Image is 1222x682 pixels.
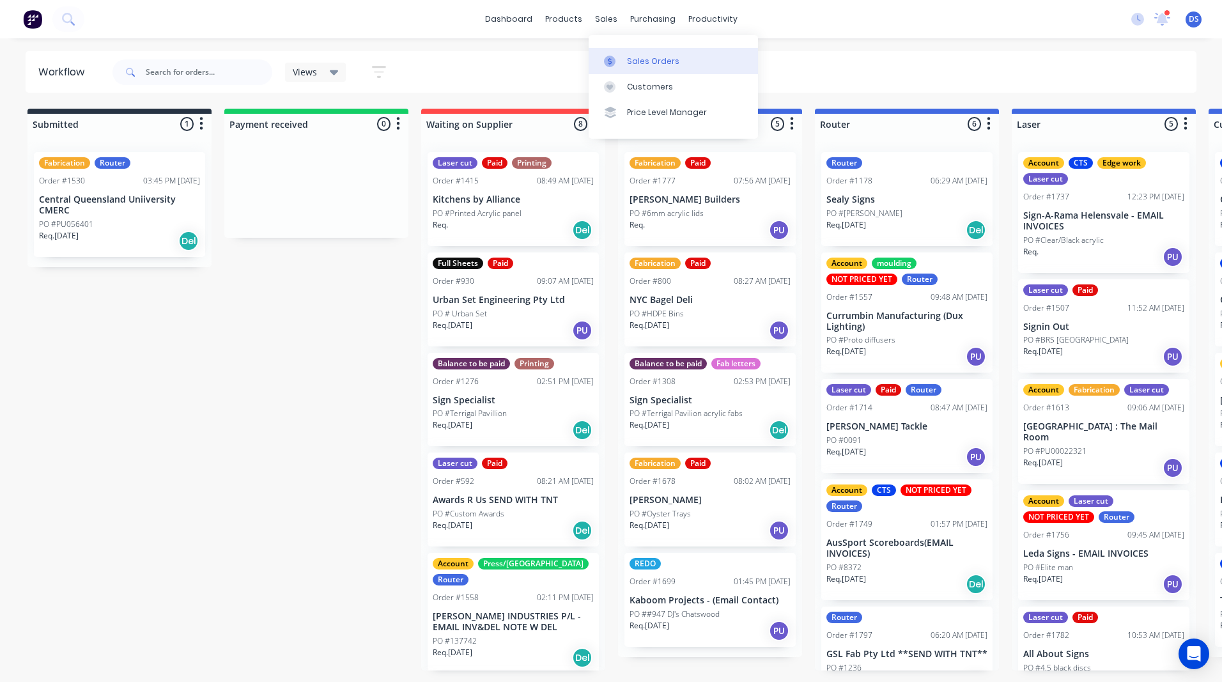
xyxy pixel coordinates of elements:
p: GSL Fab Pty Ltd **SEND WITH TNT** [826,649,987,660]
div: PU [1163,346,1183,367]
div: Order #1749 [826,518,872,530]
div: 02:51 PM [DATE] [537,376,594,387]
img: Factory [23,10,42,29]
div: Fabrication [630,157,681,169]
p: Req. [DATE] [1023,457,1063,469]
p: PO #Terrigal Pavillion [433,408,507,419]
div: Printing [512,157,552,169]
div: FabricationPaidOrder #167808:02 AM [DATE][PERSON_NAME]PO #Oyster TraysReq.[DATE]PU [624,453,796,546]
div: 08:21 AM [DATE] [537,476,594,487]
div: PU [769,220,789,240]
p: Req. [DATE] [433,647,472,658]
div: Order #1756 [1023,529,1069,541]
div: 01:45 PM [DATE] [734,576,791,587]
div: Del [769,420,789,440]
a: dashboard [479,10,539,29]
div: Balance to be paidPrintingOrder #127602:51 PM [DATE]Sign SpecialistPO #Terrigal PavillionReq.[DAT... [428,353,599,447]
div: Laser cut [1069,495,1113,507]
p: [PERSON_NAME] [630,495,791,506]
p: Req. [DATE] [826,346,866,357]
p: PO #Printed Acrylic panel [433,208,522,219]
div: FabricationPaidOrder #80008:27 AM [DATE]NYC Bagel DeliPO #HDPE BinsReq.[DATE]PU [624,252,796,346]
p: Signin Out [1023,322,1184,332]
div: Account [1023,384,1064,396]
p: Central Queensland Uniiversity CMERC [39,194,200,216]
div: Order #1308 [630,376,676,387]
a: Price Level Manager [589,100,758,125]
p: PO #Oyster Trays [630,508,691,520]
p: PO #8372 [826,562,862,573]
div: Paid [685,157,711,169]
div: PU [769,320,789,341]
p: PO #137742 [433,635,477,647]
div: PU [1163,574,1183,594]
div: Router [826,157,862,169]
div: 06:20 AM [DATE] [931,630,987,641]
p: NYC Bagel Deli [630,295,791,306]
div: CTS [872,484,896,496]
p: Sign-A-Rama Helensvale - EMAIL INVOICES [1023,210,1184,232]
div: 08:27 AM [DATE] [734,275,791,287]
p: Req. [DATE] [826,573,866,585]
div: Order #800 [630,275,671,287]
div: Fab letters [711,358,761,369]
p: PO #Proto diffusers [826,334,895,346]
p: Req. [DATE] [826,219,866,231]
p: Req. [DATE] [630,620,669,632]
div: AccountCTSEdge workLaser cutOrder #173712:23 PM [DATE]Sign-A-Rama Helensvale - EMAIL INVOICESPO #... [1018,152,1189,273]
div: Order #1777 [630,175,676,187]
p: Req. [DATE] [1023,573,1063,585]
div: 08:47 AM [DATE] [931,402,987,414]
p: Kaboom Projects - (Email Contact) [630,595,791,606]
p: PO ##947 DJ's Chatswood [630,608,720,620]
div: Sales Orders [627,56,679,67]
p: [PERSON_NAME] Builders [630,194,791,205]
div: Laser cutPaidOrder #150711:52 AM [DATE]Signin OutPO #BRS [GEOGRAPHIC_DATA]Req.[DATE]PU [1018,279,1189,373]
p: Urban Set Engineering Pty Ltd [433,295,594,306]
div: Fabrication [1069,384,1120,396]
p: Req. [DATE] [1023,346,1063,357]
p: Req. [DATE] [39,230,79,242]
div: Order #1678 [630,476,676,487]
div: 09:48 AM [DATE] [931,291,987,303]
div: AccountLaser cutNOT PRICED YETRouterOrder #175609:45 AM [DATE]Leda Signs - EMAIL INVOICESPO #Elit... [1018,490,1189,600]
div: AccountPress/[GEOGRAPHIC_DATA]RouterOrder #155802:11 PM [DATE][PERSON_NAME] INDUSTRIES P/L - EMAI... [428,553,599,674]
div: 02:11 PM [DATE] [537,592,594,603]
div: Order #1178 [826,175,872,187]
input: Search for orders... [146,59,272,85]
p: PO #Elite man [1023,562,1073,573]
div: Paid [482,458,507,469]
div: Order #1737 [1023,191,1069,203]
div: 03:45 PM [DATE] [143,175,200,187]
div: Order #1507 [1023,302,1069,314]
div: Router [433,574,468,585]
p: Sign Specialist [433,395,594,406]
div: Order #1558 [433,592,479,603]
div: Account [1023,157,1064,169]
div: Paid [685,458,711,469]
div: Laser cut [433,157,477,169]
div: Order #1613 [1023,402,1069,414]
div: Account [433,558,474,570]
div: Laser cutPaidPrintingOrder #141508:49 AM [DATE]Kitchens by AlliancePO #Printed Acrylic panelReq.Del [428,152,599,246]
div: NOT PRICED YET [826,274,897,285]
div: Laser cut [1124,384,1169,396]
p: PO #Clear/Black acrylic [1023,235,1104,246]
p: Req. [DATE] [630,520,669,531]
div: AccountFabricationLaser cutOrder #161309:06 AM [DATE][GEOGRAPHIC_DATA] : The Mail RoomPO #PU00022... [1018,379,1189,484]
div: 09:45 AM [DATE] [1127,529,1184,541]
div: PU [1163,247,1183,267]
p: All About Signs [1023,649,1184,660]
div: 06:29 AM [DATE] [931,175,987,187]
div: Del [572,520,592,541]
div: Router [906,384,941,396]
div: moulding [872,258,916,269]
p: PO #PU056401 [39,219,93,230]
div: 12:23 PM [DATE] [1127,191,1184,203]
p: [PERSON_NAME] INDUSTRIES P/L - EMAIL INV&DEL NOTE W DEL [433,611,594,633]
p: Req. [433,219,448,231]
div: Order #592 [433,476,474,487]
div: PU [1163,458,1183,478]
div: PU [966,447,986,467]
div: Laser cut [433,458,477,469]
